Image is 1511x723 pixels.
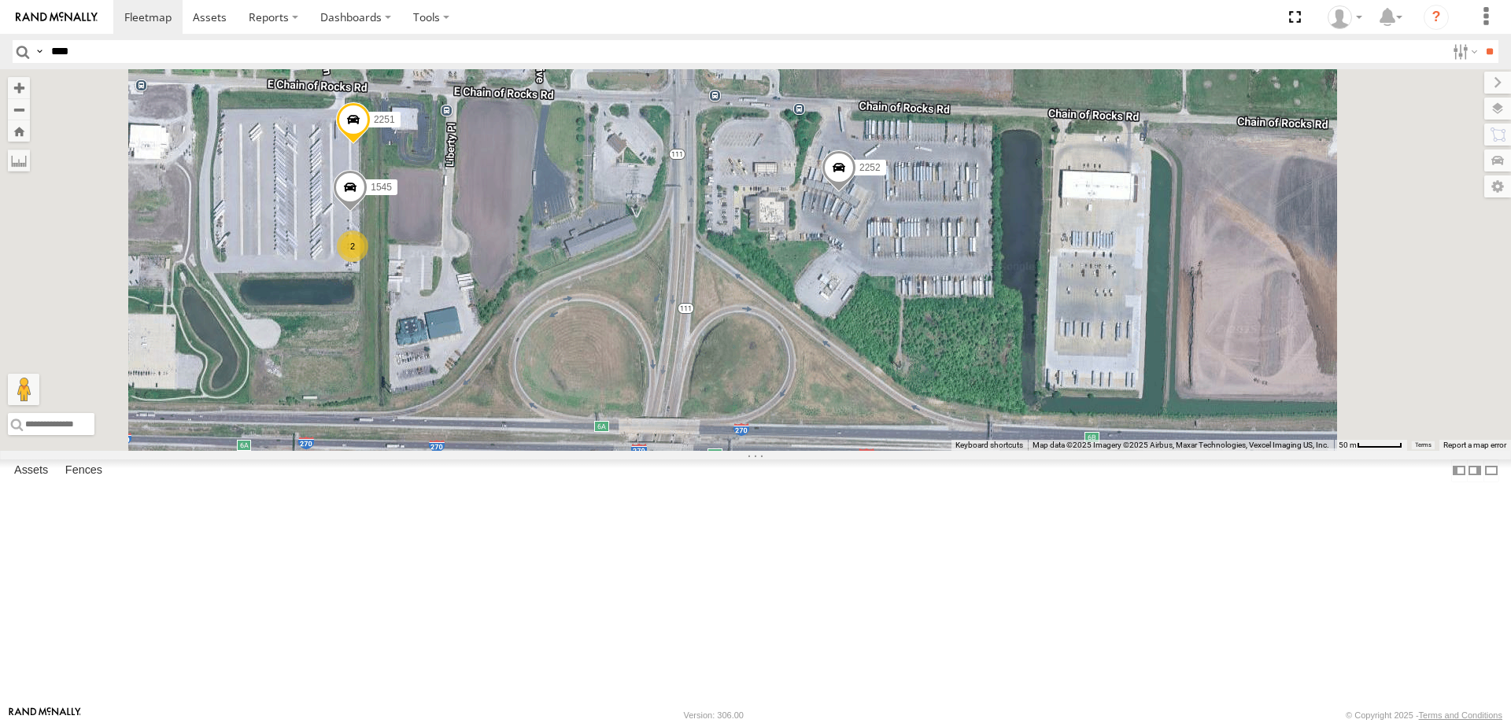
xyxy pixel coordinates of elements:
label: Measure [8,149,30,172]
span: 50 m [1339,441,1357,449]
button: Drag Pegman onto the map to open Street View [8,374,39,405]
div: Version: 306.00 [684,710,744,720]
button: Keyboard shortcuts [955,440,1023,451]
label: Dock Summary Table to the Left [1451,459,1467,482]
label: Hide Summary Table [1483,459,1499,482]
span: 1545 [371,182,392,193]
div: 2 [337,231,368,262]
label: Fences [57,459,110,481]
span: Map data ©2025 Imagery ©2025 Airbus, Maxar Technologies, Vexcel Imaging US, Inc. [1033,441,1329,449]
button: Zoom Home [8,120,30,142]
div: © Copyright 2025 - [1346,710,1502,720]
button: Zoom in [8,77,30,98]
a: Visit our Website [9,707,81,723]
label: Search Query [33,40,46,63]
label: Map Settings [1484,175,1511,197]
a: Report a map error [1443,441,1506,449]
i: ? [1424,5,1449,30]
img: rand-logo.svg [16,12,98,23]
label: Assets [6,459,56,481]
div: Fred Welch [1322,6,1368,29]
label: Dock Summary Table to the Right [1467,459,1483,482]
button: Zoom out [8,98,30,120]
button: Map Scale: 50 m per 54 pixels [1334,440,1407,451]
span: 2252 [859,162,881,173]
span: 2251 [374,114,395,125]
a: Terms (opens in new tab) [1415,442,1432,448]
a: Terms and Conditions [1419,710,1502,720]
label: Search Filter Options [1446,40,1480,63]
